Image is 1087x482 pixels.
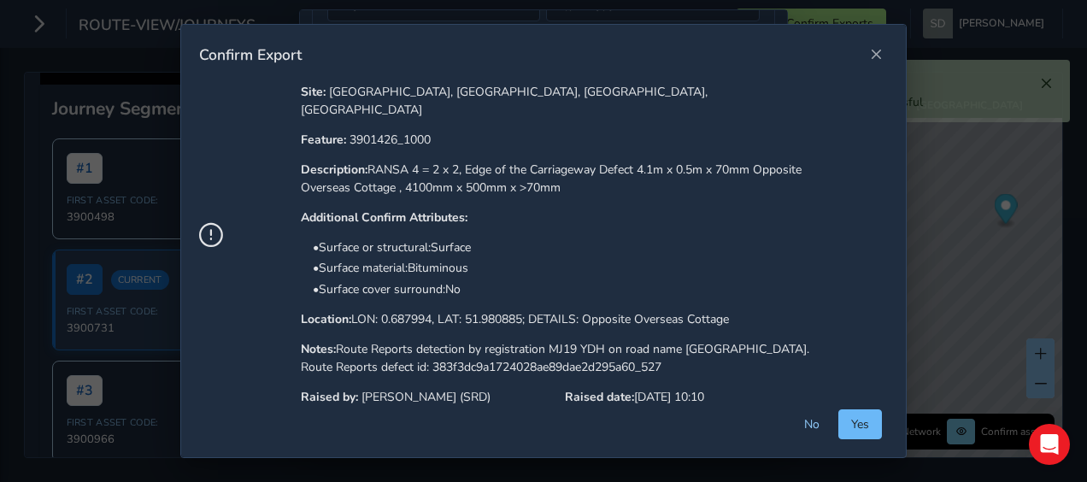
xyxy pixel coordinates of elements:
[838,409,882,439] button: Yes
[864,43,888,67] button: Close
[301,83,823,119] p: [GEOGRAPHIC_DATA], [GEOGRAPHIC_DATA], [GEOGRAPHIC_DATA], [GEOGRAPHIC_DATA]
[565,389,634,405] strong: Raised date:
[301,162,367,178] strong: Description:
[199,44,863,65] div: Confirm Export
[301,131,823,149] p: 3901426_1000
[301,132,346,148] strong: Feature:
[313,280,823,298] p: • Surface cover surround : No
[804,416,820,432] span: No
[565,388,823,418] p: [DATE] 10:10
[301,209,467,226] strong: Additional Confirm Attributes:
[301,341,336,357] strong: Notes:
[301,340,823,376] p: Route Reports detection by registration MJ19 YDH on road name [GEOGRAPHIC_DATA]. Route Reports de...
[301,84,326,100] strong: Site:
[851,416,869,432] span: Yes
[301,161,823,197] p: RANSA 4 = 2 x 2, Edge of the Carriageway Defect 4.1m x 0.5m x 70mm Opposite Overseas Cottage , 41...
[313,238,823,256] p: • Surface or structural : Surface
[301,310,823,328] p: LON: 0.687994, LAT: 51.980885; DETAILS: Opposite Overseas Cottage
[301,311,351,327] strong: Location:
[791,409,832,439] button: No
[301,388,559,406] p: [PERSON_NAME] (SRD)
[301,389,358,405] strong: Raised by:
[313,259,823,277] p: • Surface material : Bituminous
[1029,424,1070,465] div: Open Intercom Messenger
